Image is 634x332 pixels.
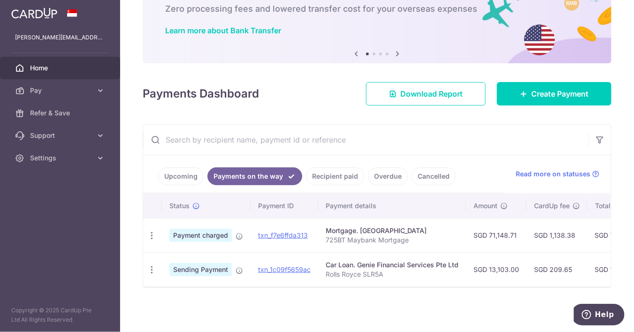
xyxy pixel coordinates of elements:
[466,252,527,287] td: SGD 13,103.00
[258,265,311,273] a: txn_1c09f5659ac
[516,169,590,179] span: Read more on statuses
[516,169,600,179] a: Read more on statuses
[30,153,92,163] span: Settings
[258,231,308,239] a: txn_f7e6ffda313
[15,33,105,42] p: [PERSON_NAME][EMAIL_ADDRESS][PERSON_NAME][DOMAIN_NAME]
[326,226,458,235] div: Mortgage. [GEOGRAPHIC_DATA]
[534,201,570,211] span: CardUp fee
[326,270,458,279] p: Rolls Royce SLR5A
[30,131,92,140] span: Support
[318,194,466,218] th: Payment details
[412,167,456,185] a: Cancelled
[251,194,318,218] th: Payment ID
[30,63,92,73] span: Home
[169,263,232,276] span: Sending Payment
[497,82,611,106] a: Create Payment
[165,26,281,35] a: Learn more about Bank Transfer
[143,85,259,102] h4: Payments Dashboard
[531,88,588,99] span: Create Payment
[30,86,92,95] span: Pay
[207,167,302,185] a: Payments on the way
[574,304,625,327] iframe: Opens a widget where you can find more information
[326,235,458,245] p: 725BT Maybank Mortgage
[366,82,486,106] a: Download Report
[474,201,497,211] span: Amount
[326,260,458,270] div: Car Loan. Genie Financial Services Pte Ltd
[11,8,57,19] img: CardUp
[143,125,588,155] input: Search by recipient name, payment id or reference
[400,88,463,99] span: Download Report
[368,167,408,185] a: Overdue
[158,167,204,185] a: Upcoming
[30,108,92,118] span: Refer & Save
[527,218,588,252] td: SGD 1,138.38
[595,201,626,211] span: Total amt.
[169,229,232,242] span: Payment charged
[169,201,190,211] span: Status
[165,3,589,15] h6: Zero processing fees and lowered transfer cost for your overseas expenses
[306,167,364,185] a: Recipient paid
[527,252,588,287] td: SGD 209.65
[466,218,527,252] td: SGD 71,148.71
